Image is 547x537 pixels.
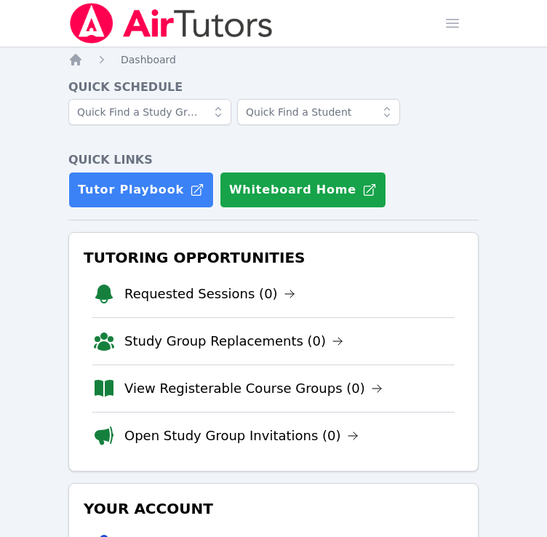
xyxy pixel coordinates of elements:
[121,52,176,67] a: Dashboard
[68,172,214,208] a: Tutor Playbook
[124,426,359,446] a: Open Study Group Invitations (0)
[121,54,176,65] span: Dashboard
[220,172,386,208] button: Whiteboard Home
[124,331,343,351] a: Study Group Replacements (0)
[68,151,479,169] h4: Quick Links
[68,99,231,125] input: Quick Find a Study Group
[124,378,383,399] a: View Registerable Course Groups (0)
[81,496,466,522] h3: Your Account
[124,284,295,304] a: Requested Sessions (0)
[68,52,479,67] nav: Breadcrumb
[68,3,274,44] img: Air Tutors
[237,99,400,125] input: Quick Find a Student
[81,244,466,271] h3: Tutoring Opportunities
[68,79,479,96] h4: Quick Schedule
